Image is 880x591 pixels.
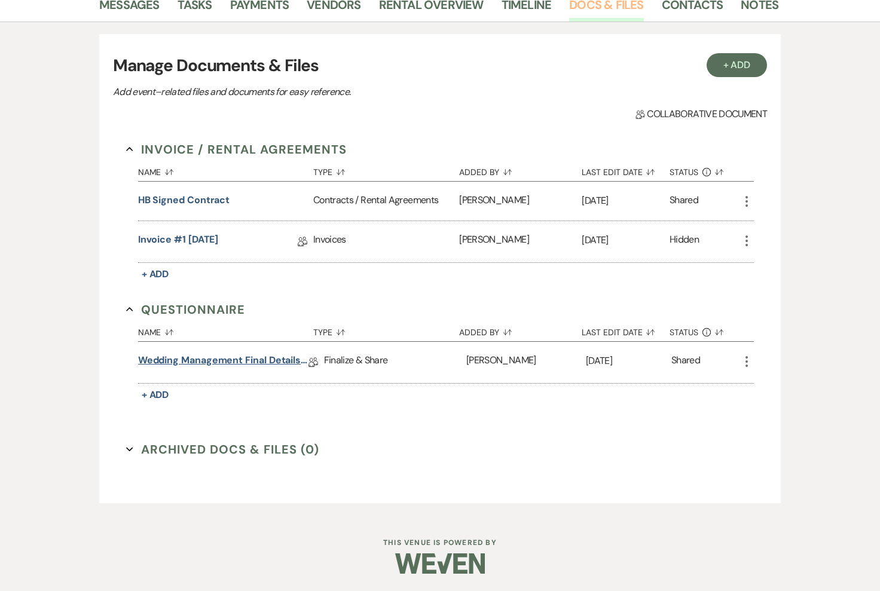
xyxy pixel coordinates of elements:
[670,158,740,181] button: Status
[707,53,768,77] button: + Add
[113,84,531,100] p: Add event–related files and documents for easy reference.
[635,107,767,121] span: Collaborative document
[138,232,219,251] a: Invoice #1 [DATE]
[459,221,582,262] div: [PERSON_NAME]
[313,158,459,181] button: Type
[395,543,485,584] img: Weven Logo
[670,232,699,251] div: Hidden
[313,182,459,221] div: Contracts / Rental Agreements
[142,388,169,401] span: + Add
[670,319,740,341] button: Status
[313,221,459,262] div: Invoices
[324,342,466,383] div: Finalize & Share
[586,353,671,369] p: [DATE]
[138,387,173,403] button: + Add
[670,193,698,209] div: Shared
[138,193,230,207] button: HB Signed Contract
[138,158,313,181] button: Name
[313,319,459,341] button: Type
[582,319,670,341] button: Last Edit Date
[126,440,319,458] button: Archived Docs & Files (0)
[459,182,582,221] div: [PERSON_NAME]
[466,342,586,383] div: [PERSON_NAME]
[142,268,169,280] span: + Add
[671,353,700,372] div: Shared
[582,193,670,209] p: [DATE]
[670,328,698,336] span: Status
[459,319,582,341] button: Added By
[459,158,582,181] button: Added By
[138,266,173,283] button: + Add
[582,232,670,248] p: [DATE]
[670,168,698,176] span: Status
[126,140,347,158] button: Invoice / Rental Agreements
[126,301,245,319] button: Questionnaire
[138,353,308,372] a: Wedding Management Final Details Questionnaire
[582,158,670,181] button: Last Edit Date
[113,53,767,78] h3: Manage Documents & Files
[138,319,313,341] button: Name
